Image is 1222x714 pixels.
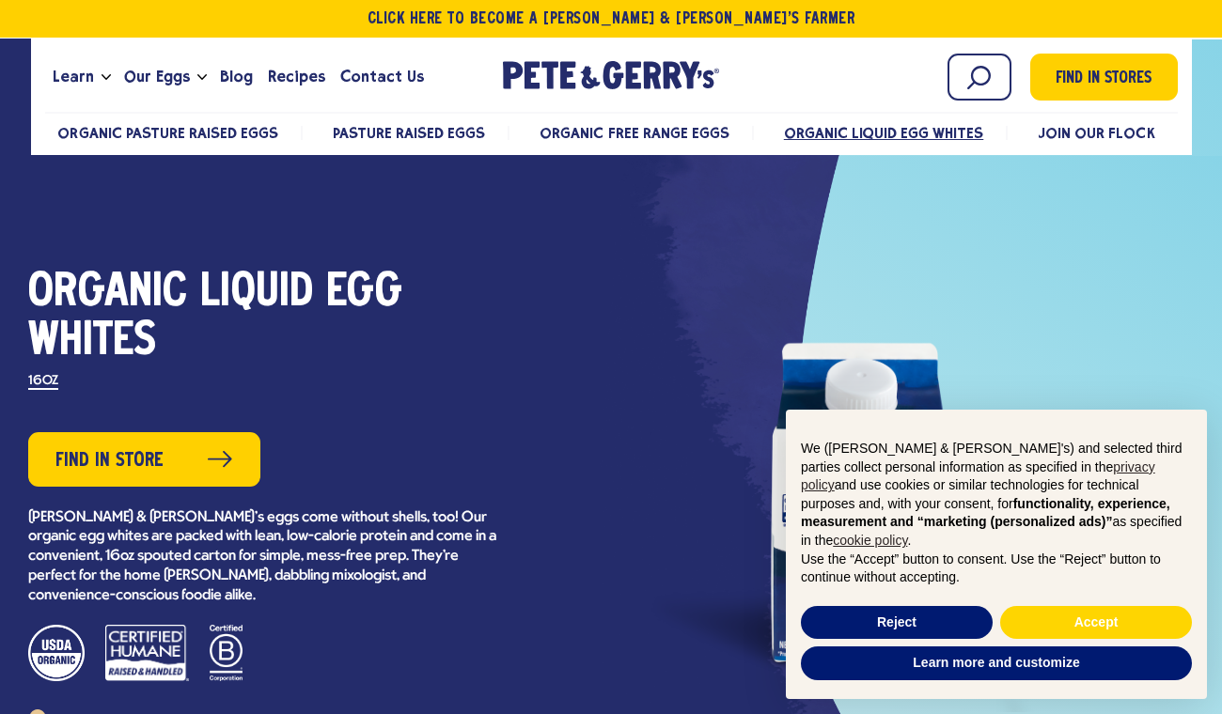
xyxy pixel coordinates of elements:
a: Recipes [260,52,333,102]
p: [PERSON_NAME] & [PERSON_NAME]’s eggs come without shells, too! Our organic egg whites are packed ... [28,508,498,606]
a: Find in Store [28,432,260,487]
p: Use the “Accept” button to consent. Use the “Reject” button to continue without accepting. [801,551,1192,587]
div: Notice [771,395,1222,714]
a: Organic Liquid Egg Whites [784,124,984,142]
span: Contact Us [340,65,424,88]
nav: desktop product menu [45,112,1178,152]
label: 16OZ [28,375,58,390]
a: Learn [45,52,102,102]
a: Pasture Raised Eggs [333,124,485,142]
button: Learn more and customize [801,646,1192,680]
button: Accept [1000,606,1192,640]
span: Recipes [268,65,325,88]
input: Search [948,54,1011,101]
a: Find in Stores [1030,54,1178,101]
button: Open the dropdown menu for Learn [102,74,111,81]
h1: Organic Liquid Egg Whites [28,269,498,366]
button: Open the dropdown menu for Our Eggs [197,74,207,81]
p: We ([PERSON_NAME] & [PERSON_NAME]'s) and selected third parties collect personal information as s... [801,440,1192,551]
span: Find in Store [55,446,164,475]
a: Organic Pasture Raised Eggs [57,124,278,142]
a: Our Eggs [117,52,197,102]
a: Organic Free Range Eggs [540,124,728,142]
a: Blog [212,52,260,102]
span: Our Eggs [124,65,190,88]
a: Contact Us [333,52,431,102]
button: Reject [801,606,993,640]
span: Learn [53,65,94,88]
span: Find in Stores [1056,67,1151,92]
a: cookie policy [833,533,907,548]
a: Join Our Flock [1038,124,1154,142]
span: Blog [220,65,253,88]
